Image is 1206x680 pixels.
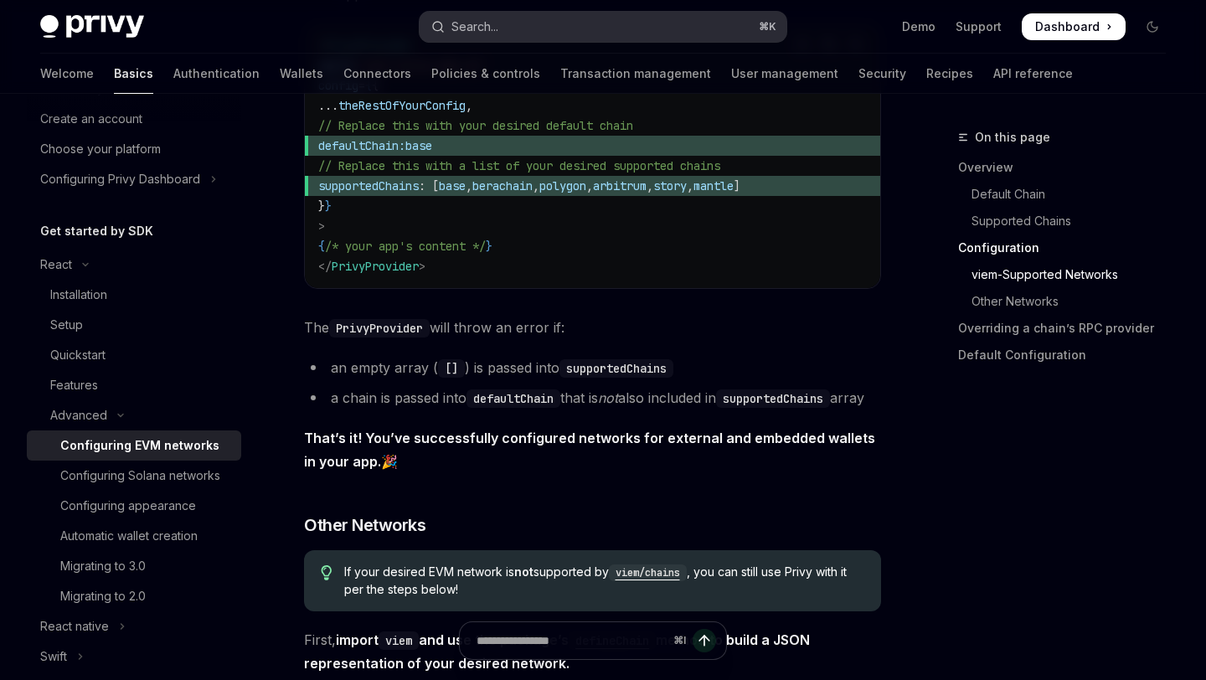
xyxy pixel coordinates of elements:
span: story [653,178,687,193]
span: theRestOfYourConfig [338,98,466,113]
a: Default Configuration [958,342,1179,368]
a: Supported Chains [958,208,1179,234]
div: Migrating to 3.0 [60,556,146,576]
a: Wallets [280,54,323,94]
span: // Replace this with your desired default chain [318,118,633,133]
div: Configuring appearance [60,496,196,516]
h5: Get started by SDK [40,221,153,241]
a: Migrating to 2.0 [27,581,241,611]
span: Other Networks [304,513,425,537]
span: , [466,98,472,113]
code: PrivyProvider [329,319,430,337]
strong: That’s it! You’ve successfully configured networks for external and embedded wallets in your app. [304,430,875,470]
a: Overriding a chain’s RPC provider [958,315,1179,342]
div: Swift [40,647,67,667]
div: Features [50,375,98,395]
a: Support [956,18,1002,35]
span: polygon [539,178,586,193]
a: Transaction management [560,54,711,94]
code: supportedChains [716,389,830,408]
span: ... [318,98,338,113]
a: Other Networks [958,288,1179,315]
span: /* your app's content */ [325,239,486,254]
a: Connectors [343,54,411,94]
span: , [466,178,472,193]
div: Setup [50,315,83,335]
a: Recipes [926,54,973,94]
a: Policies & controls [431,54,540,94]
div: Configuring Solana networks [60,466,220,486]
span: </ [318,259,332,274]
span: If your desired EVM network is supported by , you can still use Privy with it per the steps below! [344,564,864,598]
span: > [419,259,425,274]
a: viem/chains [609,564,687,579]
span: } [318,198,325,214]
a: Automatic wallet creation [27,521,241,551]
button: Send message [693,629,716,652]
a: Setup [27,310,241,340]
button: Toggle Swift section [27,641,241,672]
span: 🎉 [304,426,881,473]
button: Toggle dark mode [1139,13,1166,40]
code: [] [438,359,465,378]
span: } [486,239,492,254]
a: Migrating to 3.0 [27,551,241,581]
div: Configuring Privy Dashboard [40,169,200,189]
a: Basics [114,54,153,94]
div: Configuring EVM networks [60,435,219,456]
a: Welcome [40,54,94,94]
div: Migrating to 2.0 [60,586,146,606]
span: PrivyProvider [332,259,419,274]
span: , [586,178,593,193]
code: viem/chains [609,564,687,581]
img: dark logo [40,15,144,39]
a: Choose your platform [27,134,241,164]
input: Ask a question... [477,622,667,659]
a: Security [858,54,906,94]
div: Quickstart [50,345,106,365]
div: React [40,255,72,275]
span: The will throw an error if: [304,316,881,339]
span: On this page [975,127,1050,147]
a: Default Chain [958,181,1179,208]
li: a chain is passed into that is also included in array [304,386,881,410]
span: } [325,198,332,214]
strong: not [514,564,533,579]
a: Configuring Solana networks [27,461,241,491]
span: base [405,138,432,153]
a: Authentication [173,54,260,94]
span: , [533,178,539,193]
span: defaultChain: [318,138,405,153]
code: defaultChain [466,389,560,408]
span: Dashboard [1035,18,1100,35]
a: Configuring EVM networks [27,430,241,461]
div: React native [40,616,109,636]
span: mantle [693,178,734,193]
a: Configuration [958,234,1179,261]
span: // Replace this with a list of your desired supported chains [318,158,720,173]
span: berachain [472,178,533,193]
span: ⌘ K [759,20,776,33]
div: Choose your platform [40,139,161,159]
span: ] [734,178,740,193]
a: viem-Supported Networks [958,261,1179,288]
svg: Tip [321,565,332,580]
button: Toggle React section [27,250,241,280]
span: , [647,178,653,193]
div: Advanced [50,405,107,425]
a: Features [27,370,241,400]
span: arbitrum [593,178,647,193]
button: Toggle React native section [27,611,241,641]
span: supportedChains [318,178,419,193]
span: base [439,178,466,193]
button: Open search [420,12,786,42]
a: Quickstart [27,340,241,370]
span: , [687,178,693,193]
span: > [318,219,325,234]
div: Automatic wallet creation [60,526,198,546]
code: supportedChains [559,359,673,378]
span: { [318,239,325,254]
li: an empty array ( ) is passed into [304,356,881,379]
a: User management [731,54,838,94]
div: Installation [50,285,107,305]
